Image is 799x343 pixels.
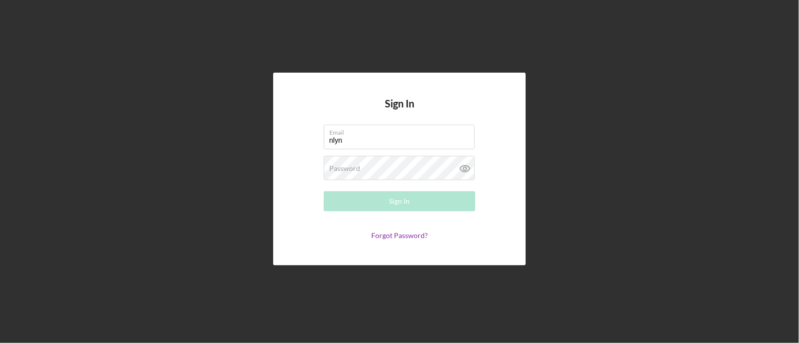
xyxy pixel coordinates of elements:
label: Password [329,164,360,173]
div: Sign In [389,191,410,211]
h4: Sign In [385,98,414,125]
a: Forgot Password? [371,231,428,240]
button: Sign In [324,191,475,211]
label: Email [329,125,475,136]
